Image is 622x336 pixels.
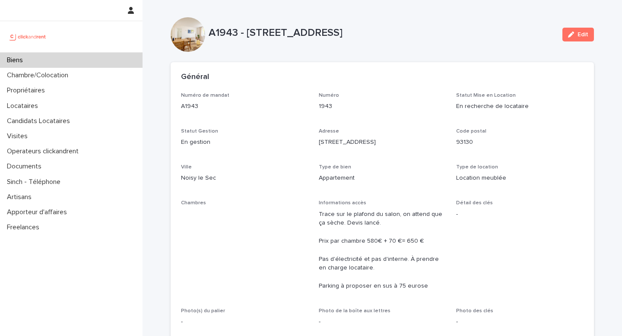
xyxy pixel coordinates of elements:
[319,165,351,170] span: Type de bien
[456,308,493,314] span: Photo des clés
[3,223,46,231] p: Freelances
[319,93,339,98] span: Numéro
[3,147,86,155] p: Operateurs clickandrent
[456,174,584,183] p: Location meublée
[3,86,52,95] p: Propriétaires
[456,317,584,326] p: -
[319,200,366,206] span: Informations accès
[181,73,209,82] h2: Général
[3,102,45,110] p: Locataires
[578,32,588,38] span: Edit
[3,56,30,64] p: Biens
[562,28,594,41] button: Edit
[319,308,390,314] span: Photo de la boîte aux lettres
[456,165,498,170] span: Type de location
[3,193,38,201] p: Artisans
[456,93,516,98] span: Statut Mise en Location
[181,200,206,206] span: Chambres
[209,27,555,39] p: A1943 - [STREET_ADDRESS]
[456,102,584,111] p: En recherche de locataire
[3,178,67,186] p: Sinch - Téléphone
[181,129,218,134] span: Statut Gestion
[456,200,493,206] span: Détail des clés
[319,129,339,134] span: Adresse
[181,138,308,147] p: En gestion
[319,102,446,111] p: 1943
[319,317,446,326] p: -
[319,138,446,147] p: [STREET_ADDRESS]
[456,210,584,219] p: -
[456,129,486,134] span: Code postal
[181,308,225,314] span: Photo(s) du palier
[181,174,308,183] p: Noisy le Sec
[3,71,75,79] p: Chambre/Colocation
[3,132,35,140] p: Visites
[319,174,446,183] p: Appartement
[456,138,584,147] p: 93130
[3,117,77,125] p: Candidats Locataires
[7,28,49,45] img: UCB0brd3T0yccxBKYDjQ
[319,210,446,291] p: Trace sur le plafond du salon, on attend que ça sèche. Devis lancé. Prix par chambre 580€ + 70 €=...
[181,317,308,326] p: -
[3,162,48,171] p: Documents
[181,102,308,111] p: A1943
[3,208,74,216] p: Apporteur d'affaires
[181,93,229,98] span: Numéro de mandat
[181,165,192,170] span: Ville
